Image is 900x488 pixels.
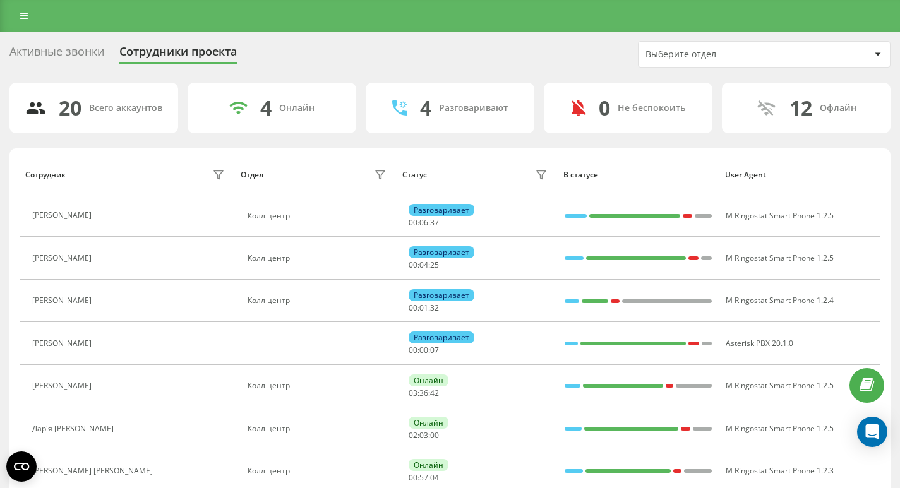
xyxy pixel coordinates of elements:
span: 06 [419,217,428,228]
span: 00 [409,345,417,355]
div: Разговаривает [409,289,474,301]
div: Онлайн [279,103,315,114]
div: 20 [59,96,81,120]
div: Активные звонки [9,45,104,64]
div: Колл центр [248,296,390,305]
div: 4 [420,96,431,120]
button: Open CMP widget [6,451,37,482]
span: 02 [409,430,417,441]
div: Open Intercom Messenger [857,417,887,447]
span: Asterisk PBX 20.1.0 [726,338,793,348]
div: [PERSON_NAME] [32,296,95,305]
div: Онлайн [409,417,448,429]
span: 00 [409,217,417,228]
span: 00 [409,259,417,270]
div: Онлайн [409,374,448,386]
span: M Ringostat Smart Phone 1.2.5 [726,253,834,263]
div: : : [409,304,439,312]
div: [PERSON_NAME] [PERSON_NAME] [32,467,156,475]
span: 00 [430,430,439,441]
span: 37 [430,217,439,228]
span: 25 [430,259,439,270]
div: Сотрудники проекта [119,45,237,64]
div: 12 [789,96,812,120]
div: Колл центр [248,211,390,220]
span: 07 [430,345,439,355]
span: M Ringostat Smart Phone 1.2.5 [726,210,834,221]
span: M Ringostat Smart Phone 1.2.4 [726,295,834,306]
span: M Ringostat Smart Phone 1.2.5 [726,380,834,391]
span: 57 [419,472,428,483]
div: Офлайн [820,103,856,114]
div: Статус [402,170,427,179]
span: M Ringostat Smart Phone 1.2.3 [726,465,834,476]
div: Не беспокоить [618,103,685,114]
div: User Agent [725,170,875,179]
div: Колл центр [248,381,390,390]
div: В статусе [563,170,713,179]
span: 01 [419,302,428,313]
div: : : [409,261,439,270]
div: Разговаривает [409,246,474,258]
span: 00 [409,472,417,483]
span: 00 [409,302,417,313]
div: : : [409,473,439,482]
div: : : [409,346,439,355]
div: Колл центр [248,424,390,433]
div: Разговаривает [409,331,474,343]
span: 04 [430,472,439,483]
span: 04 [419,259,428,270]
div: Колл центр [248,254,390,263]
span: 03 [419,430,428,441]
div: Отдел [241,170,263,179]
div: : : [409,218,439,227]
span: 36 [419,388,428,398]
div: [PERSON_NAME] [32,211,95,220]
span: 03 [409,388,417,398]
span: 32 [430,302,439,313]
div: Сотрудник [25,170,66,179]
div: 0 [599,96,610,120]
span: M Ringostat Smart Phone 1.2.5 [726,423,834,434]
div: [PERSON_NAME] [32,339,95,348]
div: Онлайн [409,459,448,471]
div: Колл центр [248,467,390,475]
div: Разговаривает [409,204,474,216]
div: 4 [260,96,272,120]
div: [PERSON_NAME] [32,254,95,263]
div: Выберите отдел [645,49,796,60]
div: : : [409,389,439,398]
div: [PERSON_NAME] [32,381,95,390]
div: : : [409,431,439,440]
span: 42 [430,388,439,398]
div: Разговаривают [439,103,508,114]
div: Всего аккаунтов [89,103,162,114]
span: 00 [419,345,428,355]
div: Дар'я [PERSON_NAME] [32,424,117,433]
